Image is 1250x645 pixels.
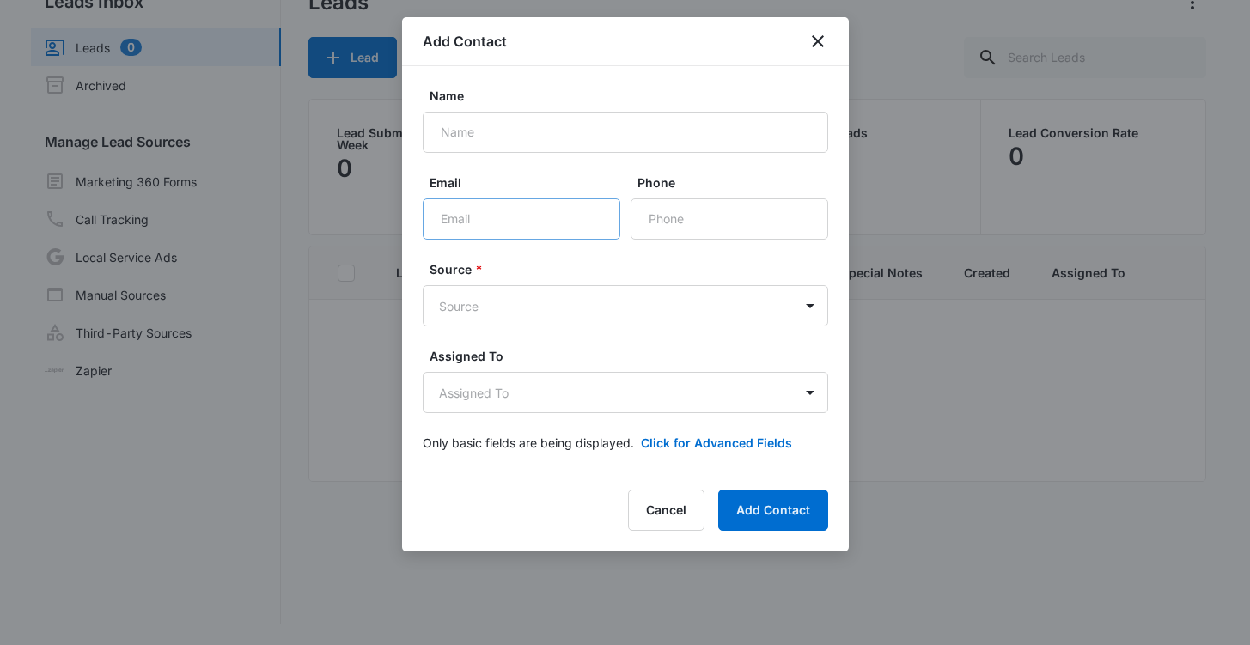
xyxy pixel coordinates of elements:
[423,198,620,240] input: Email
[423,31,507,52] h1: Add Contact
[808,31,828,52] button: close
[628,490,704,531] button: Cancel
[430,173,627,192] label: Email
[631,198,828,240] input: Phone
[430,87,835,105] label: Name
[641,434,792,452] button: Click for Advanced Fields
[718,490,828,531] button: Add Contact
[430,260,835,278] label: Source
[423,434,634,452] p: Only basic fields are being displayed.
[430,347,835,365] label: Assigned To
[637,173,835,192] label: Phone
[423,112,828,153] input: Name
